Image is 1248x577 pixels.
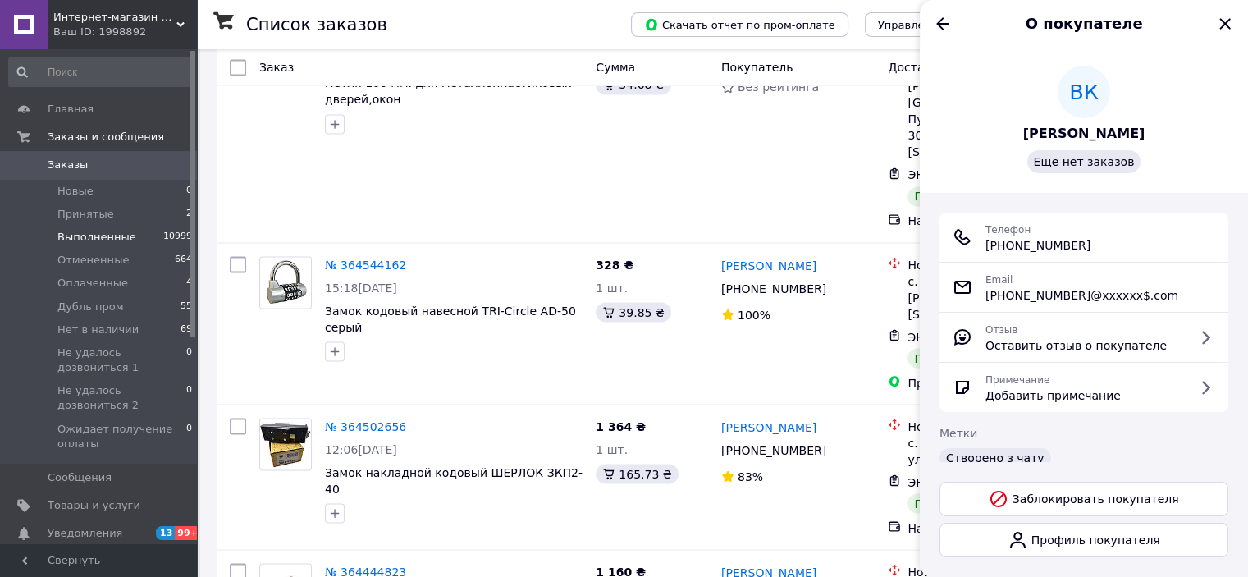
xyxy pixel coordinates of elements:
[939,482,1228,516] button: Заблокировать покупателя
[186,184,192,199] span: 0
[175,526,202,540] span: 99+
[1023,125,1145,144] a: [PERSON_NAME]
[57,207,114,222] span: Принятые
[596,302,670,322] div: 39.85 ₴
[985,387,1121,404] span: Добавить примечание
[57,184,94,199] span: Новые
[907,475,1045,488] span: ЭН: 20 4512 6066 2886
[325,419,406,433] a: № 364502656
[907,520,1075,536] div: Наложенный платеж
[1215,14,1235,34] button: Закрыть
[933,14,953,34] button: Назад
[57,253,129,268] span: Отмененные
[907,213,1075,229] div: Наложенный платеж
[181,300,192,314] span: 55
[259,418,312,470] a: Фото товару
[259,256,312,309] a: Фото товару
[186,207,192,222] span: 2
[181,323,192,337] span: 69
[644,17,835,32] span: Скачать отчет по пром-оплате
[325,281,397,294] span: 15:18[DATE]
[325,442,397,456] span: 12:06[DATE]
[985,374,1049,386] span: Примечание
[738,469,763,483] span: 83%
[907,45,1075,160] div: с. [GEOGRAPHIC_DATA] ([GEOGRAPHIC_DATA], [PERSON_NAME][GEOGRAPHIC_DATA].), Пункт приема-выдачи (д...
[721,443,826,456] span: [PHONE_NUMBER]
[596,258,633,271] span: 328 ₴
[907,348,979,368] div: Получено
[48,470,112,485] span: Сообщения
[596,419,646,433] span: 1 364 ₴
[186,422,192,451] span: 0
[48,158,88,172] span: Заказы
[596,442,628,456] span: 1 шт.
[907,434,1075,467] div: с. [GEOGRAPHIC_DATA], №1: ул. [STREET_ADDRESS]
[186,346,192,375] span: 0
[865,12,1020,37] button: Управление статусами
[48,130,164,144] span: Заказы и сообщения
[57,323,139,337] span: Нет в наличии
[878,19,1007,31] span: Управление статусами
[985,274,1013,286] span: Email
[907,330,1045,343] span: ЭН: 20 4512 6133 6555
[985,337,1167,354] span: Оставить отзыв о покупателе
[907,418,1075,434] div: Нова Пошта
[175,253,192,268] span: 664
[325,258,406,271] a: № 364544162
[939,427,977,440] span: Метки
[325,304,576,333] a: Замок кодовый навесной TRI-Circle AD-50 серый
[596,281,628,294] span: 1 шт.
[985,224,1031,236] span: Телефон
[260,421,311,466] img: Фото товару
[186,383,192,413] span: 0
[738,80,819,94] span: Без рейтинга
[260,257,311,308] img: Фото товару
[325,465,583,495] a: Замок накладной кодовый ШЕРЛОК ЗКП2-40
[907,374,1075,391] div: Пром-оплата
[907,186,979,206] div: Получено
[721,61,793,74] span: Покупатель
[1026,15,1143,32] span: О покупателе
[57,346,186,375] span: Не удалось дозвониться 1
[186,276,192,291] span: 4
[246,15,387,34] h1: Список заказов
[721,282,826,295] span: [PHONE_NUMBER]
[596,61,635,74] span: Сумма
[48,102,94,117] span: Главная
[953,321,1215,354] a: ОтзывОставить отзыв о покупателе
[57,300,123,314] span: Дубль пром
[985,287,1178,304] span: [PHONE_NUMBER]@xxxxxx$.com
[985,237,1090,254] span: [PHONE_NUMBER]
[907,168,1045,181] span: ЭН: 20 4512 6135 4386
[57,230,136,245] span: Выполненные
[939,448,1051,468] div: Створено з чату
[985,324,1017,336] span: Отзыв
[631,12,848,37] button: Скачать отчет по пром-оплате
[53,10,176,25] span: Интернет-магазин "Ваш Замок"
[8,57,194,87] input: Поиск
[907,256,1075,272] div: Нова Пошта
[259,61,294,74] span: Заказ
[53,25,197,39] div: Ваш ID: 1998892
[1069,77,1099,108] span: ВК
[953,371,1215,404] a: ПримечаниеДобавить примечание
[721,419,816,435] a: [PERSON_NAME]
[163,230,192,245] span: 10999
[907,272,1075,322] div: с. [STREET_ADDRESS]: ул. [PERSON_NAME][STREET_ADDRESS]
[1034,155,1135,168] span: Еще нет заказов
[738,308,770,321] span: 100%
[939,523,1228,557] a: Профиль покупателя
[48,498,140,513] span: Товары и услуги
[48,526,122,541] span: Уведомления
[57,422,186,451] span: Ожидает получение оплаты
[57,276,128,291] span: Оплаченные
[888,61,1002,74] span: Доставка и оплата
[721,257,816,273] a: [PERSON_NAME]
[156,526,175,540] span: 13
[907,493,979,513] div: Получено
[57,383,186,413] span: Не удалось дозвониться 2
[596,464,678,483] div: 165.73 ₴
